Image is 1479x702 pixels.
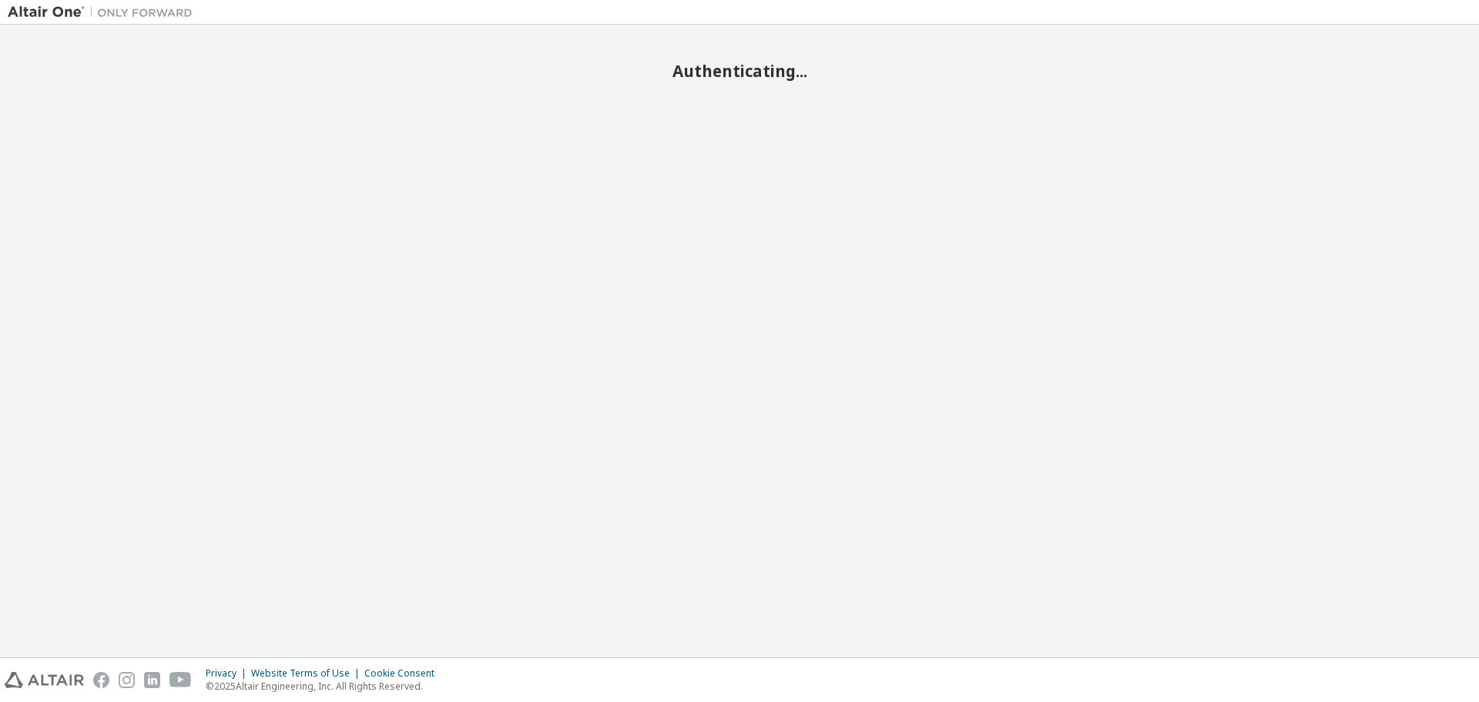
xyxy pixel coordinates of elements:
div: Cookie Consent [364,667,444,680]
img: youtube.svg [169,672,192,688]
img: linkedin.svg [144,672,160,688]
p: © 2025 Altair Engineering, Inc. All Rights Reserved. [206,680,444,693]
img: altair_logo.svg [5,672,84,688]
img: instagram.svg [119,672,135,688]
h2: Authenticating... [8,61,1471,81]
img: facebook.svg [93,672,109,688]
div: Privacy [206,667,251,680]
img: Altair One [8,5,200,20]
div: Website Terms of Use [251,667,364,680]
